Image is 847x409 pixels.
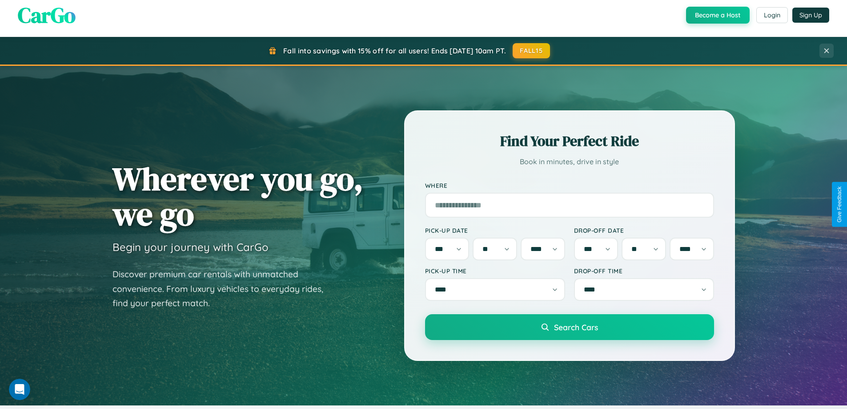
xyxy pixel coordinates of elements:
button: Sign Up [792,8,829,23]
label: Pick-up Time [425,267,565,275]
h2: Find Your Perfect Ride [425,131,714,151]
button: Login [756,7,788,23]
button: Search Cars [425,314,714,340]
span: Search Cars [554,322,598,332]
div: Give Feedback [836,186,843,223]
button: Become a Host [686,7,750,24]
span: CarGo [18,0,76,30]
p: Book in minutes, drive in style [425,155,714,168]
span: Fall into savings with 15% off for all users! Ends [DATE] 10am PT. [283,46,506,55]
h1: Wherever you go, we go [112,161,363,231]
iframe: Intercom live chat [9,379,30,400]
p: Discover premium car rentals with unmatched convenience. From luxury vehicles to everyday rides, ... [112,267,335,311]
h3: Begin your journey with CarGo [112,240,269,254]
label: Drop-off Date [574,227,714,234]
label: Where [425,182,714,189]
label: Drop-off Time [574,267,714,275]
label: Pick-up Date [425,227,565,234]
button: FALL15 [513,43,550,58]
